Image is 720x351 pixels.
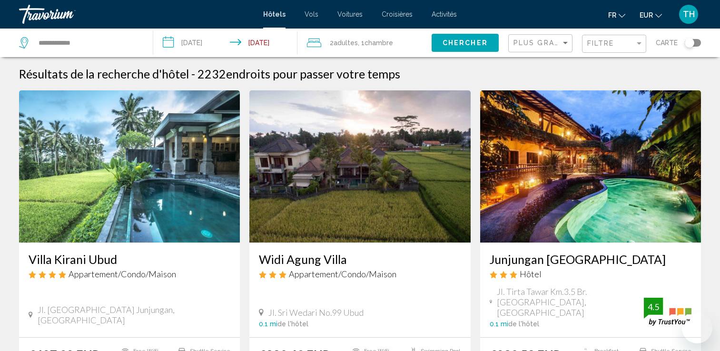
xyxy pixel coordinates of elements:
span: Jl. Tirta Tawar Km.3.5 Br. [GEOGRAPHIC_DATA], [GEOGRAPHIC_DATA] [497,286,644,318]
span: Carte [656,36,678,49]
a: Croisières [382,10,413,18]
span: Appartement/Condo/Maison [69,269,176,279]
span: 0.1 mi [259,320,277,328]
button: Toggle map [678,39,701,47]
span: Appartement/Condo/Maison [289,269,396,279]
div: 3 star Hotel [490,269,691,279]
a: Travorium [19,5,254,24]
a: Activités [432,10,457,18]
div: 3 star Apartment [259,269,461,279]
span: Jl. Sri Wedari No.99 Ubud [268,307,364,318]
span: Chambre [365,39,393,47]
img: Hotel image [480,90,701,243]
span: TH [683,10,695,19]
button: User Menu [676,4,701,24]
a: Voitures [337,10,363,18]
span: 2 [330,36,358,49]
button: Filter [582,34,646,54]
span: - [191,67,195,81]
span: Hôtel [520,269,542,279]
span: fr [608,11,616,19]
img: trustyou-badge.svg [644,298,691,326]
button: Check-in date: Aug 25, 2025 Check-out date: Aug 29, 2025 [153,29,297,57]
span: de l'hôtel [277,320,308,328]
h2: 2232 [197,67,400,81]
a: Widi Agung Villa [259,252,461,266]
span: de l'hôtel [508,320,539,328]
button: Change language [608,8,625,22]
span: Filtre [587,39,614,47]
button: Change currency [640,8,662,22]
span: EUR [640,11,653,19]
a: Hôtels [263,10,286,18]
a: Villa Kirani Ubud [29,252,230,266]
span: endroits pour passer votre temps [226,67,400,81]
mat-select: Sort by [513,39,570,48]
h1: Résultats de la recherche d'hôtel [19,67,189,81]
span: Chercher [443,39,488,47]
button: Chercher [432,34,499,51]
button: Travelers: 2 adults, 0 children [297,29,432,57]
div: 4 star Apartment [29,269,230,279]
a: Vols [305,10,318,18]
span: 0.1 mi [490,320,508,328]
span: , 1 [358,36,393,49]
span: Jl. [GEOGRAPHIC_DATA] Junjungan, [GEOGRAPHIC_DATA] [38,304,231,325]
iframe: Bouton de lancement de la fenêtre de messagerie [682,313,712,343]
a: Junjungan [GEOGRAPHIC_DATA] [490,252,691,266]
img: Hotel image [19,90,240,243]
img: Hotel image [249,90,470,243]
span: Adultes [334,39,358,47]
div: 4.5 [644,301,663,312]
span: Plus grandes économies [513,39,627,47]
